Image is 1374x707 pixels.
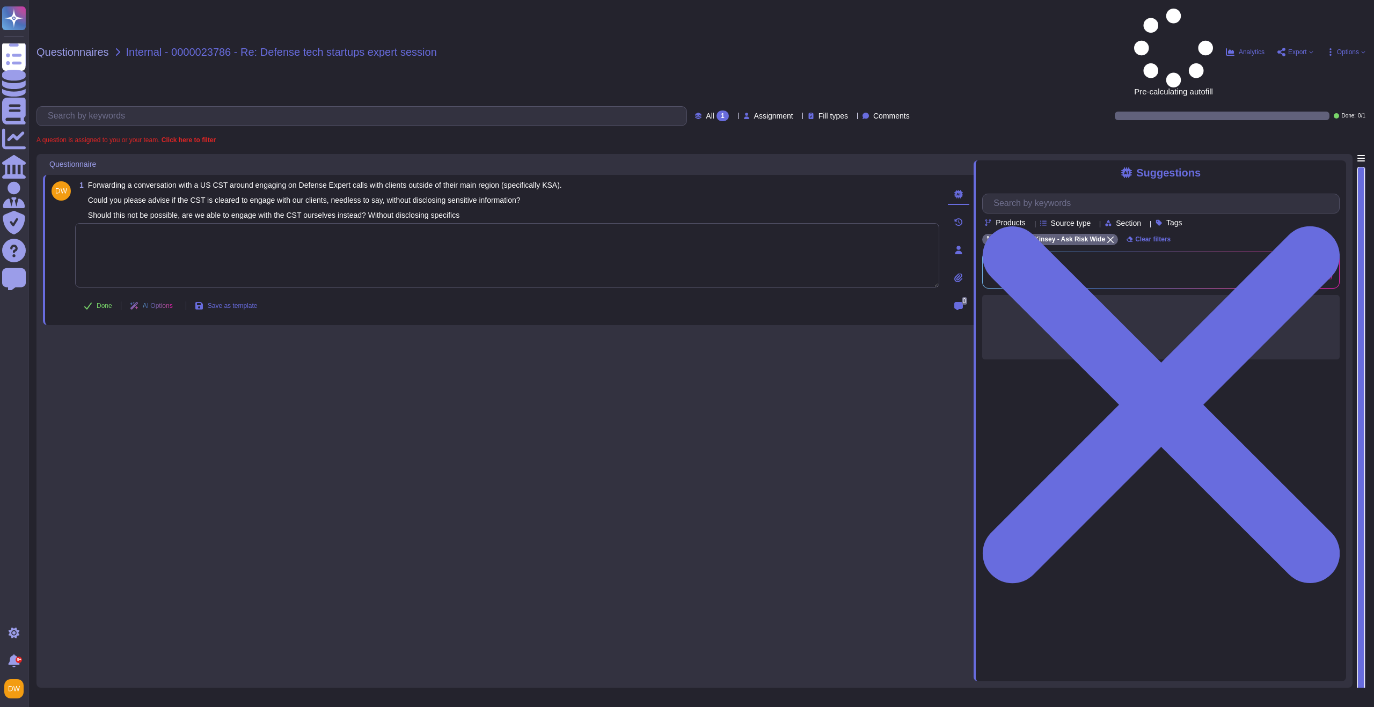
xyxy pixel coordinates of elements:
span: Options [1337,49,1359,55]
button: user [2,677,31,701]
span: Analytics [1239,49,1265,55]
span: Export [1288,49,1307,55]
span: Done: [1341,113,1356,119]
span: Questionnaires [36,47,109,57]
button: Done [75,295,121,316]
span: Questionnaire [49,160,96,168]
button: Save as template [186,295,266,316]
span: A question is assigned to you or your team. [36,137,216,143]
button: Analytics [1226,48,1265,56]
span: Done [97,303,112,309]
img: user [52,181,71,201]
span: 1 [75,181,84,189]
input: Search by keywords [988,194,1339,213]
span: 0 [962,297,968,305]
div: 1 [717,111,729,121]
span: All [706,112,714,120]
span: Save as template [208,303,258,309]
div: 9+ [16,657,22,663]
span: 0 / 1 [1358,113,1365,119]
span: Forwarding a conversation with a US CST around engaging on Defense Expert calls with clients outs... [88,181,562,219]
span: Pre-calculating autofill [1134,9,1213,95]
span: Comments [873,112,910,120]
span: AI Options [143,303,173,309]
b: Click here to filter [159,136,216,144]
span: Internal - 0000023786 - Re: Defense tech startups expert session [126,47,437,57]
input: Search by keywords [42,107,686,126]
img: user [4,679,24,698]
span: Fill types [818,112,848,120]
span: Assignment [754,112,793,120]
